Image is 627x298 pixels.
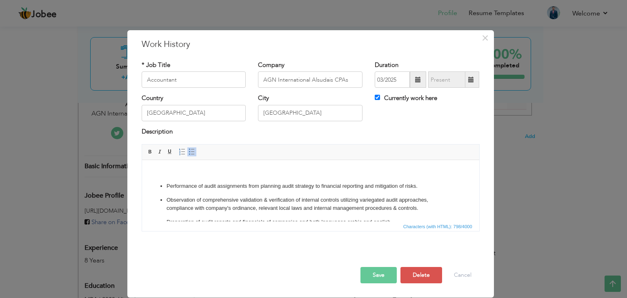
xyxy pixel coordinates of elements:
[178,147,187,156] a: Insert/Remove Numbered List
[402,223,475,230] div: Statistics
[142,38,480,51] h3: Work History
[142,160,479,221] iframe: Rich Text Editor, workEditor
[146,147,155,156] a: Bold
[258,61,285,69] label: Company
[375,94,437,102] label: Currently work here
[142,94,163,102] label: Country
[165,147,174,156] a: Underline
[24,58,313,67] li: Preparation of audit reports and financials of companies and both languages arabic and english.
[482,31,489,45] span: ×
[400,267,442,283] button: Delete
[446,267,480,283] button: Cancel
[360,267,397,283] button: Save
[142,61,170,69] label: * Job Title
[375,61,398,69] label: Duration
[479,31,492,44] button: Close
[375,71,410,88] input: From
[258,94,269,102] label: City
[402,223,474,230] span: Characters (with HTML): 798/4000
[428,71,465,88] input: Present
[187,147,196,156] a: Insert/Remove Bulleted List
[375,95,380,100] input: Currently work here
[156,147,165,156] a: Italic
[142,127,173,136] label: Description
